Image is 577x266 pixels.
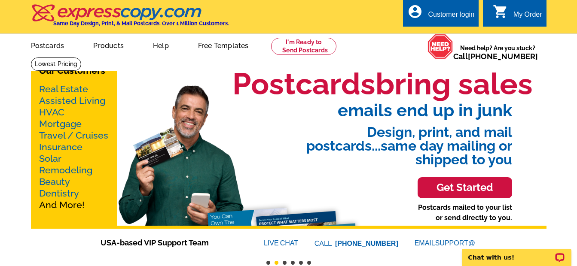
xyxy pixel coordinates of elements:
[39,165,92,175] a: Remodeling
[212,119,512,166] span: Design, print, and mail postcards...same day mailing or shipped to you
[307,261,311,265] button: 6 of 6
[39,95,105,106] a: Assisted Living
[53,20,229,27] h4: Same Day Design, Print, & Mail Postcards. Over 1 Million Customers.
[418,166,512,203] a: Get Started
[407,9,474,20] a: account_circle Customer login
[39,118,82,129] a: Mortgage
[39,107,64,118] a: HVAC
[428,181,501,194] h3: Get Started
[101,237,238,248] span: USA-based VIP Support Team
[407,4,423,19] i: account_circle
[184,35,263,55] a: Free Templates
[39,130,108,141] a: Travel / Cruises
[283,261,287,265] button: 3 of 6
[264,239,298,247] a: LIVECHAT
[513,11,542,23] div: My Order
[39,142,82,152] a: Insurance
[453,44,542,61] span: Need help? Are you stuck?
[418,203,512,223] p: Postcards mailed to your list or send directly to you.
[212,102,512,119] span: emails end up in junk
[493,4,508,19] i: shopping_cart
[299,261,303,265] button: 5 of 6
[39,153,61,164] a: Solar
[456,239,577,266] iframe: LiveChat chat widget
[453,52,538,61] span: Call
[39,83,109,211] p: And More!
[39,188,79,199] a: Dentistry
[468,52,538,61] a: [PHONE_NUMBER]
[314,239,333,249] font: CALL
[415,239,476,247] a: EMAILSUPPORT@
[79,35,137,55] a: Products
[335,240,398,247] a: [PHONE_NUMBER]
[139,35,183,55] a: Help
[427,34,453,59] img: help
[232,66,533,102] h1: Postcards bring sales
[291,261,295,265] button: 4 of 6
[435,238,476,248] font: SUPPORT@
[31,10,229,27] a: Same Day Design, Print, & Mail Postcards. Over 1 Million Customers.
[266,261,270,265] button: 1 of 6
[264,238,280,248] font: LIVE
[428,11,474,23] div: Customer login
[493,9,542,20] a: shopping_cart My Order
[17,35,78,55] a: Postcards
[39,84,88,94] a: Real Estate
[275,261,278,265] button: 2 of 6
[39,176,70,187] a: Beauty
